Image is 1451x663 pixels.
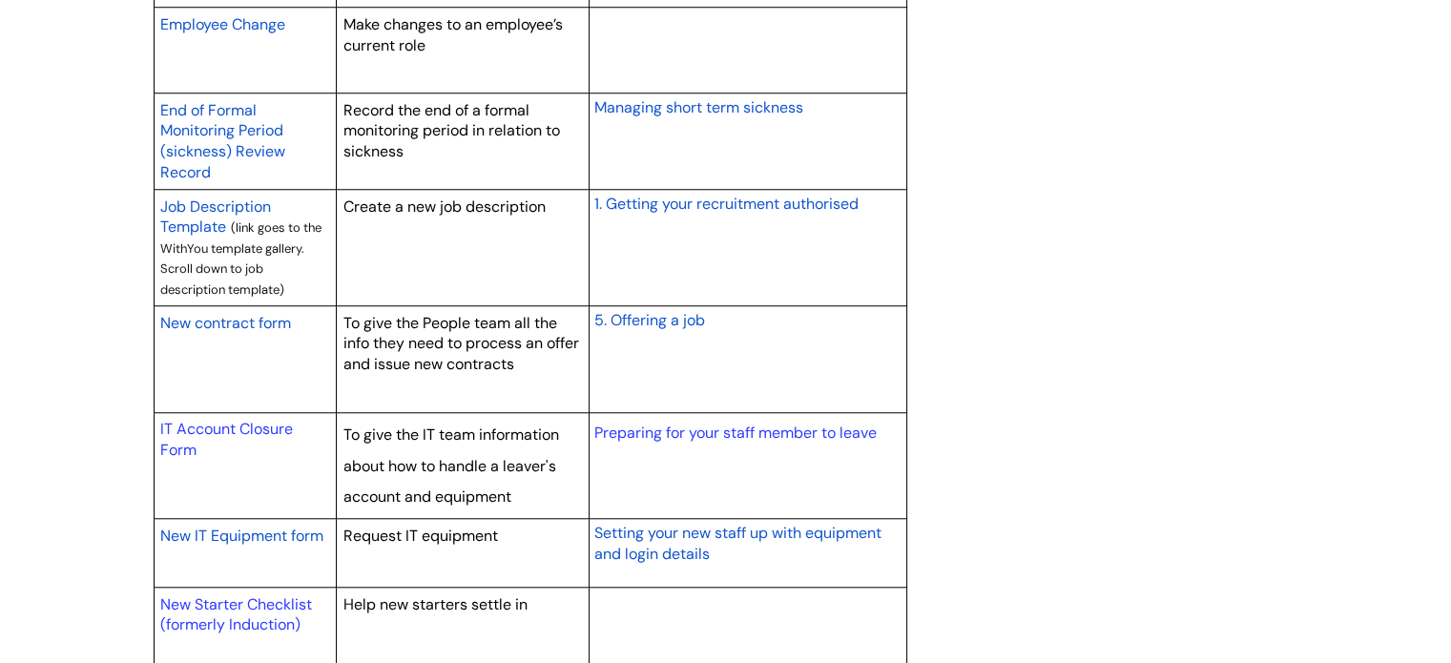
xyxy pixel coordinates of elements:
[160,419,293,460] a: IT Account Closure Form
[160,524,323,547] a: New IT Equipment form
[343,14,563,55] span: Make changes to an employee’s current role
[160,195,271,238] a: Job Description Template
[343,197,546,217] span: Create a new job description
[593,521,881,565] a: Setting your new staff up with equipment and login details
[160,197,271,238] span: Job Description Template
[343,313,579,374] span: To give the People team all the info they need to process an offer and issue new contracts
[160,12,285,35] a: Employee Change
[160,219,321,298] span: (link goes to the WithYou template gallery. Scroll down to job description template)
[160,594,312,635] a: New Starter Checklist (formerly Induction)
[343,425,559,507] span: To give the IT team information about how to handle a leaver's account and equipment
[593,423,876,443] a: Preparing for your staff member to leave
[343,100,560,161] span: Record the end of a formal monitoring period in relation to sickness
[160,526,323,546] span: New IT Equipment form
[593,95,802,118] a: Managing short term sickness
[593,308,704,331] a: 5. Offering a job
[160,98,285,183] a: End of Formal Monitoring Period (sickness) Review Record
[593,192,858,215] a: 1. Getting your recruitment authorised
[160,100,285,182] span: End of Formal Monitoring Period (sickness) Review Record
[160,14,285,34] span: Employee Change
[160,313,291,333] span: New contract form
[343,594,528,614] span: Help new starters settle in
[593,310,704,330] span: 5. Offering a job
[160,311,291,334] a: New contract form
[593,194,858,214] span: 1. Getting your recruitment authorised
[343,526,498,546] span: Request IT equipment
[593,97,802,117] span: Managing short term sickness
[593,523,881,564] span: Setting your new staff up with equipment and login details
